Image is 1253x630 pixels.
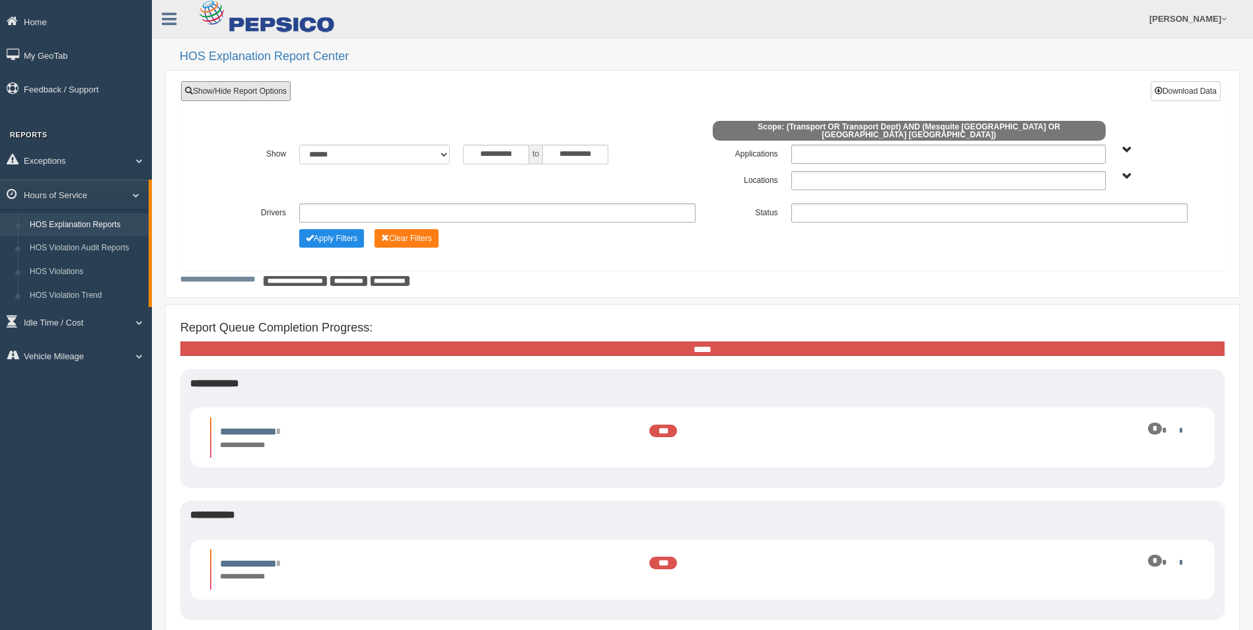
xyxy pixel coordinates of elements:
[702,203,784,219] label: Status
[24,260,149,284] a: HOS Violations
[703,171,785,187] label: Locations
[24,213,149,237] a: HOS Explanation Reports
[24,236,149,260] a: HOS Violation Audit Reports
[210,549,1195,590] li: Expand
[375,229,439,248] button: Change Filter Options
[180,322,1225,335] h4: Report Queue Completion Progress:
[211,145,293,160] label: Show
[211,203,293,219] label: Drivers
[180,50,1240,63] h2: HOS Explanation Report Center
[529,145,542,164] span: to
[210,417,1195,458] li: Expand
[702,145,784,160] label: Applications
[181,81,291,101] a: Show/Hide Report Options
[24,284,149,308] a: HOS Violation Trend
[1151,81,1221,101] button: Download Data
[713,121,1106,141] span: Scope: (Transport OR Transport Dept) AND (Mesquite [GEOGRAPHIC_DATA] OR [GEOGRAPHIC_DATA] [GEOGRA...
[299,229,364,248] button: Change Filter Options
